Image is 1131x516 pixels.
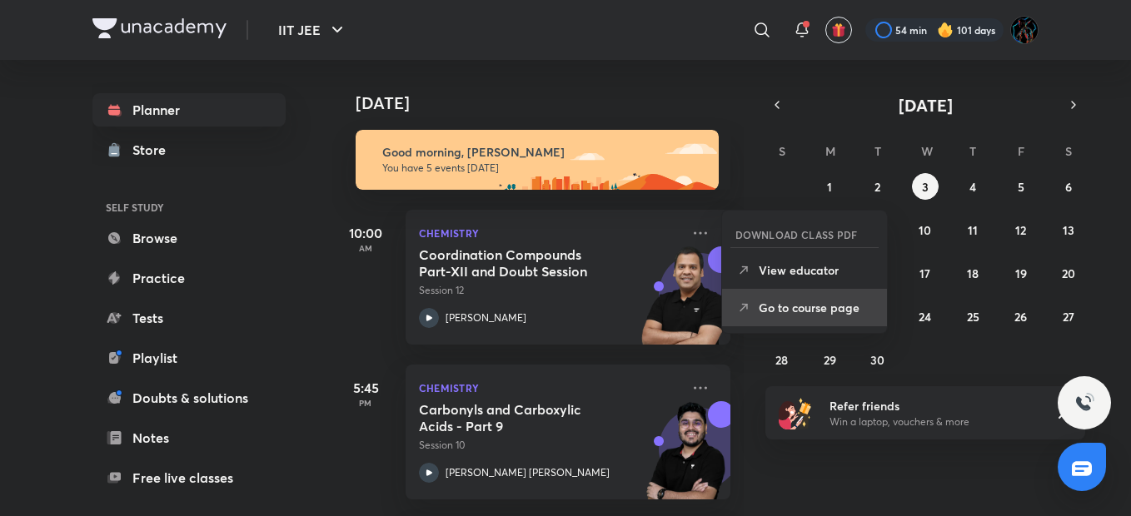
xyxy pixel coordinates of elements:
button: September 1, 2025 [816,173,843,200]
abbr: Friday [1018,143,1024,159]
abbr: September 13, 2025 [1063,222,1074,238]
p: Session 12 [419,283,680,298]
button: September 13, 2025 [1055,216,1082,243]
p: AM [332,243,399,253]
span: [DATE] [899,94,953,117]
abbr: September 10, 2025 [919,222,931,238]
img: morning [356,130,719,190]
button: September 5, 2025 [1008,173,1034,200]
abbr: September 18, 2025 [967,265,979,281]
a: Practice [92,261,286,295]
abbr: September 2, 2025 [874,179,880,195]
button: September 18, 2025 [959,260,986,286]
img: Company Logo [92,18,227,38]
abbr: September 25, 2025 [967,309,979,325]
h5: Carbonyls and Carboxylic Acids - Part 9 [419,401,626,434]
img: referral [779,396,812,429]
p: Chemistry [419,378,680,398]
button: September 30, 2025 [864,346,891,373]
h5: Coordination Compounds Part-XII and Doubt Session [419,246,626,280]
button: September 4, 2025 [959,173,986,200]
abbr: Tuesday [874,143,881,159]
button: September 28, 2025 [769,346,795,373]
button: September 11, 2025 [959,216,986,243]
p: You have 5 events [DATE] [382,161,704,175]
button: September 2, 2025 [864,173,891,200]
button: September 24, 2025 [912,303,939,330]
button: September 25, 2025 [959,303,986,330]
button: IIT JEE [268,13,357,47]
abbr: September 5, 2025 [1018,179,1024,195]
abbr: September 12, 2025 [1015,222,1026,238]
h5: 10:00 [332,223,399,243]
p: [PERSON_NAME] [PERSON_NAME] [446,465,610,480]
abbr: September 26, 2025 [1014,309,1027,325]
a: Planner [92,93,286,127]
button: September 12, 2025 [1008,216,1034,243]
img: ttu [1074,393,1094,413]
button: September 19, 2025 [1008,260,1034,286]
abbr: September 24, 2025 [919,309,931,325]
button: September 6, 2025 [1055,173,1082,200]
img: unacademy [639,401,730,516]
a: Browse [92,221,286,255]
h4: [DATE] [356,93,747,113]
p: Chemistry [419,223,680,243]
button: September 10, 2025 [912,216,939,243]
p: PM [332,398,399,408]
button: September 29, 2025 [816,346,843,373]
abbr: Sunday [779,143,785,159]
abbr: Thursday [969,143,976,159]
abbr: September 3, 2025 [922,179,929,195]
a: Company Logo [92,18,227,42]
h6: SELF STUDY [92,193,286,221]
abbr: September 6, 2025 [1065,179,1072,195]
img: unacademy [639,246,730,361]
abbr: September 1, 2025 [827,179,832,195]
p: [PERSON_NAME] [446,310,526,325]
p: Session 10 [419,438,680,453]
a: Free live classes [92,461,286,494]
abbr: Saturday [1065,143,1072,159]
a: Store [92,133,286,166]
h6: Good morning, [PERSON_NAME] [382,145,704,160]
abbr: September 20, 2025 [1062,265,1075,281]
p: Go to course page [759,299,874,316]
abbr: Monday [825,143,835,159]
a: Doubts & solutions [92,381,286,414]
p: Win a laptop, vouchers & more [830,414,1034,429]
button: September 27, 2025 [1055,303,1082,330]
img: avatar [831,22,846,37]
button: September 3, 2025 [912,173,939,200]
img: Umang Raj [1010,16,1039,44]
button: avatar [825,17,852,43]
a: Notes [92,421,286,454]
h6: Refer friends [830,397,1034,414]
button: September 26, 2025 [1008,303,1034,330]
abbr: September 4, 2025 [969,179,976,195]
abbr: September 30, 2025 [870,352,884,368]
abbr: Wednesday [921,143,933,159]
abbr: September 17, 2025 [919,265,930,281]
h5: 5:45 [332,378,399,398]
button: September 20, 2025 [1055,260,1082,286]
button: [DATE] [789,93,1062,117]
abbr: September 28, 2025 [775,352,788,368]
h6: DOWNLOAD CLASS PDF [735,227,858,242]
abbr: September 11, 2025 [968,222,978,238]
div: Store [132,140,176,160]
abbr: September 19, 2025 [1015,265,1027,281]
a: Playlist [92,341,286,375]
abbr: September 29, 2025 [824,352,836,368]
img: streak [937,22,954,38]
a: Tests [92,301,286,335]
abbr: September 27, 2025 [1063,309,1074,325]
p: View educator [759,261,874,279]
button: September 17, 2025 [912,260,939,286]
